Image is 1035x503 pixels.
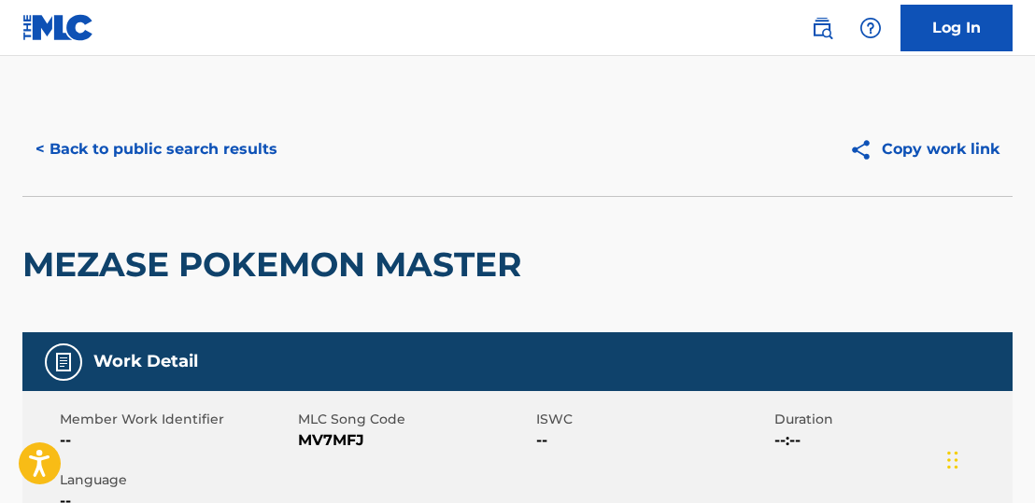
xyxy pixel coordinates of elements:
span: --:-- [774,429,1008,452]
span: MV7MFJ [298,429,532,452]
span: MLC Song Code [298,410,532,429]
span: -- [60,429,293,452]
div: ドラッグ [947,432,958,488]
span: Member Work Identifier [60,410,293,429]
span: -- [536,429,770,452]
span: ISWC [536,410,770,429]
img: help [859,17,882,39]
iframe: Chat Widget [942,413,1035,503]
img: search [811,17,833,39]
a: Log In [900,5,1013,51]
span: Language [60,470,293,490]
img: Copy work link [849,138,882,161]
img: MLC Logo [22,14,94,41]
span: Duration [774,410,1008,429]
div: チャットウィジェット [942,413,1035,503]
a: Public Search [803,9,841,47]
h2: MEZASE POKEMON MASTER [22,244,531,286]
button: Copy work link [836,126,1013,173]
button: < Back to public search results [22,126,291,173]
img: Work Detail [52,351,75,373]
h5: Work Detail [93,351,198,372]
div: Help [852,9,889,47]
